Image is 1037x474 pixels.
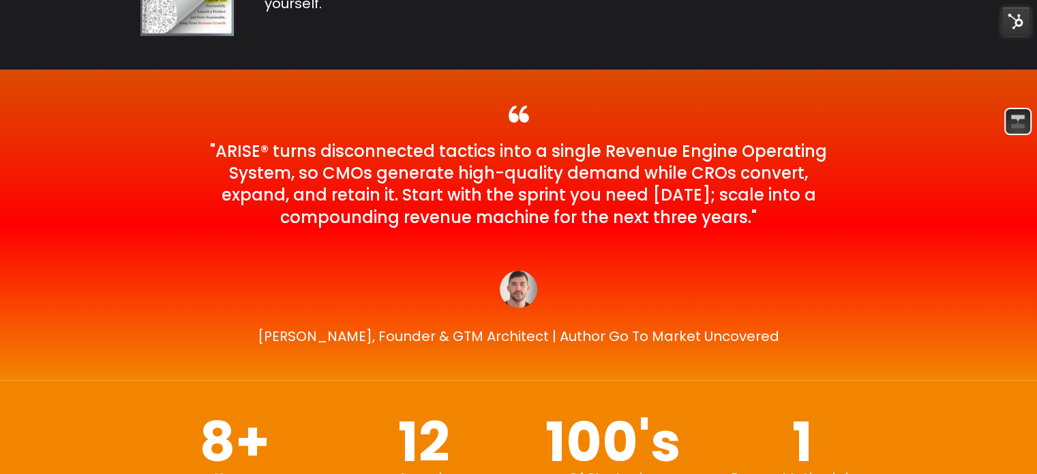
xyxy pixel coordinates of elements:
h2: + [200,415,270,469]
div: [PERSON_NAME], Founder & GTM Architect | Author Go To Market Uncovered [205,326,832,346]
img: Paul Sullivan - BIAS (1) small [500,271,537,308]
img: HubSpot Tools Menu Toggle [1002,7,1030,35]
h2: 's [545,415,681,469]
h3: "ARISE® turns disconnected tactics into a single Revenue Engine Operating System, so CMOs generat... [205,140,832,229]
